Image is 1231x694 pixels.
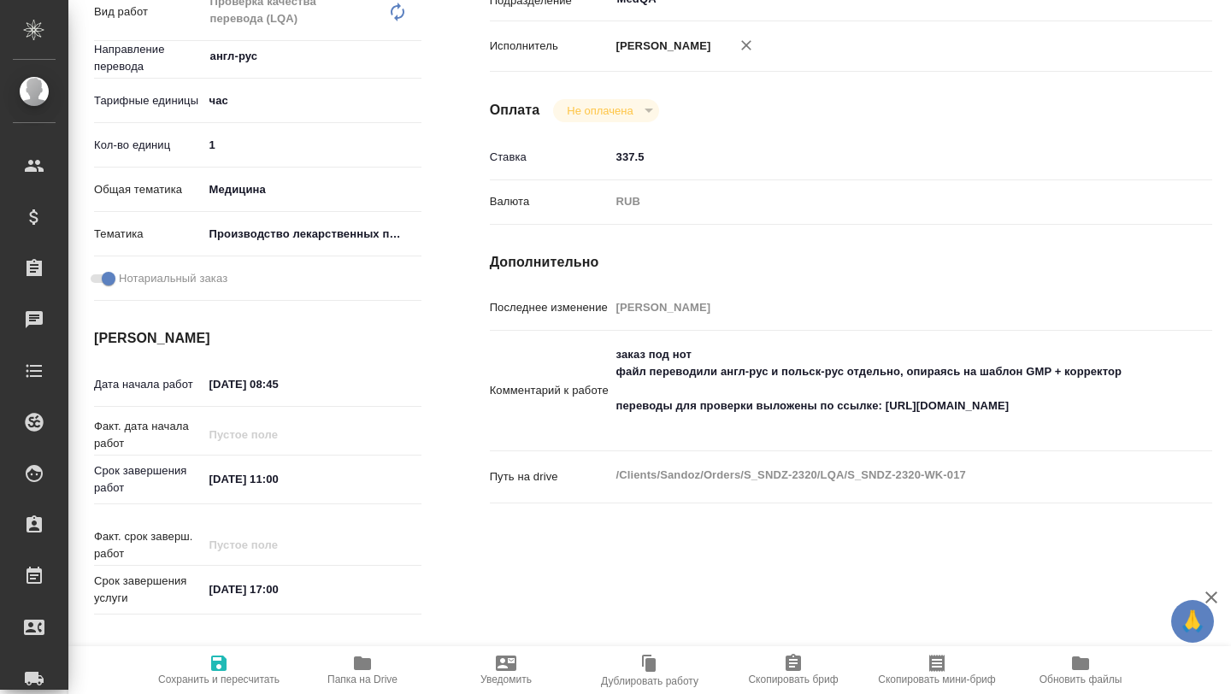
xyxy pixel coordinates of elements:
input: Пустое поле [203,422,353,447]
p: Тарифные единицы [94,92,203,109]
p: Общая тематика [94,181,203,198]
h4: Оплата [490,100,540,121]
button: Дублировать работу [578,646,722,694]
span: Скопировать бриф [748,673,838,685]
span: Папка на Drive [327,673,398,685]
button: 🙏 [1171,600,1214,643]
button: Open [412,55,415,58]
input: ✎ Введи что-нибудь [203,372,353,397]
h4: Дополнительно [490,252,1212,273]
p: Факт. дата начала работ [94,418,203,452]
div: Не оплачена [553,99,658,122]
p: Путь на drive [490,468,610,485]
span: Дублировать работу [601,675,698,687]
input: Пустое поле [203,532,353,557]
span: Обновить файлы [1040,673,1122,685]
button: Папка на Drive [291,646,434,694]
h4: [PERSON_NAME] [94,328,421,349]
p: Валюта [490,193,610,210]
div: Производство лекарственных препаратов [203,220,421,249]
p: Тематика [94,226,203,243]
input: ✎ Введи что-нибудь [203,577,353,602]
p: Ставка [490,149,610,166]
div: RUB [610,187,1152,216]
p: Вид работ [94,3,203,21]
button: Сохранить и пересчитать [147,646,291,694]
p: Исполнитель [490,38,610,55]
button: Обновить файлы [1009,646,1152,694]
p: Срок завершения работ [94,462,203,497]
p: Комментарий к работе [490,382,610,399]
span: 🙏 [1178,603,1207,639]
p: Последнее изменение [490,299,610,316]
button: Скопировать мини-бриф [865,646,1009,694]
textarea: /Clients/Sandoz/Orders/S_SNDZ-2320/LQA/S_SNDZ-2320-WK-017 [610,461,1152,490]
p: Кол-во единиц [94,137,203,154]
div: Медицина [203,175,421,204]
button: Скопировать бриф [722,646,865,694]
input: Пустое поле [610,295,1152,320]
p: Направление перевода [94,41,203,75]
span: Уведомить [480,673,532,685]
span: Сохранить и пересчитать [158,673,280,685]
button: Удалить исполнителя [727,26,765,64]
span: Скопировать мини-бриф [878,673,995,685]
textarea: заказ под нот файл переводили англ-рус и польск-рус отдельно, опираясь на шаблон GMP + корректор ... [610,340,1152,438]
p: Факт. срок заверш. работ [94,528,203,562]
button: Не оплачена [562,103,638,118]
p: Срок завершения услуги [94,573,203,607]
span: Нотариальный заказ [119,270,227,287]
input: ✎ Введи что-нибудь [610,144,1152,169]
p: [PERSON_NAME] [610,38,711,55]
input: ✎ Введи что-нибудь [203,132,421,157]
button: Уведомить [434,646,578,694]
div: час [203,86,421,115]
input: ✎ Введи что-нибудь [203,467,353,491]
p: Дата начала работ [94,376,203,393]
